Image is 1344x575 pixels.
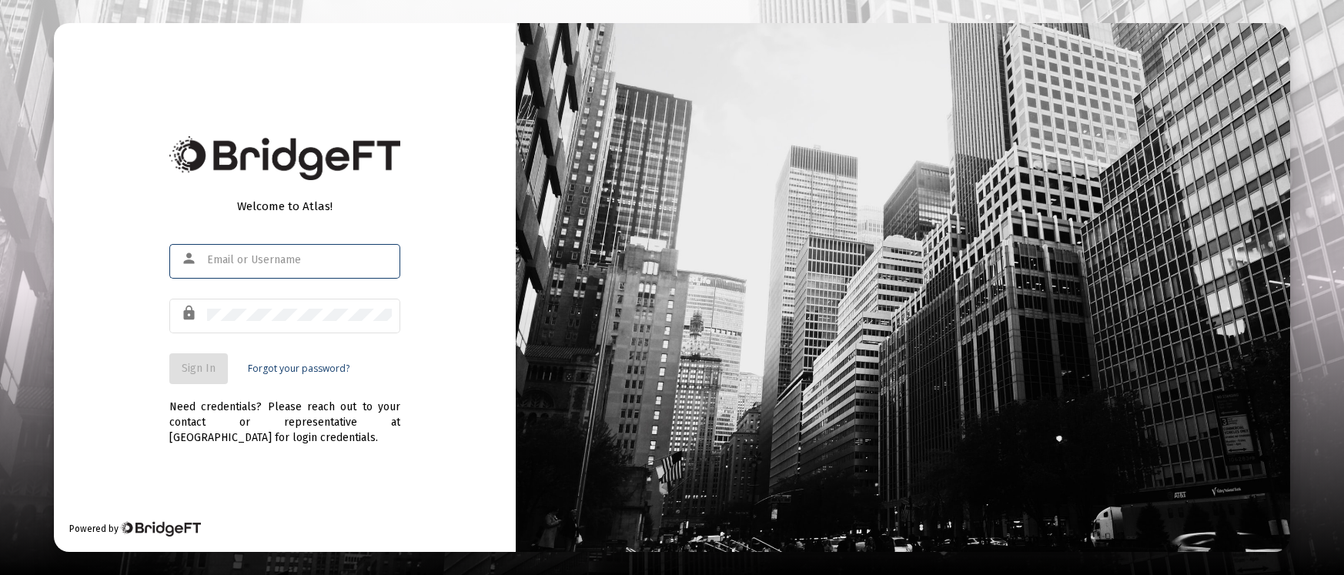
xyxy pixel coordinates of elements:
mat-icon: lock [181,304,199,323]
a: Forgot your password? [248,361,349,376]
div: Need credentials? Please reach out to your contact or representative at [GEOGRAPHIC_DATA] for log... [169,384,400,446]
button: Sign In [169,353,228,384]
mat-icon: person [181,249,199,268]
span: Sign In [182,362,216,375]
img: Bridge Financial Technology Logo [120,521,201,537]
input: Email or Username [207,254,392,266]
img: Bridge Financial Technology Logo [169,136,400,180]
div: Powered by [69,521,201,537]
div: Welcome to Atlas! [169,199,400,214]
